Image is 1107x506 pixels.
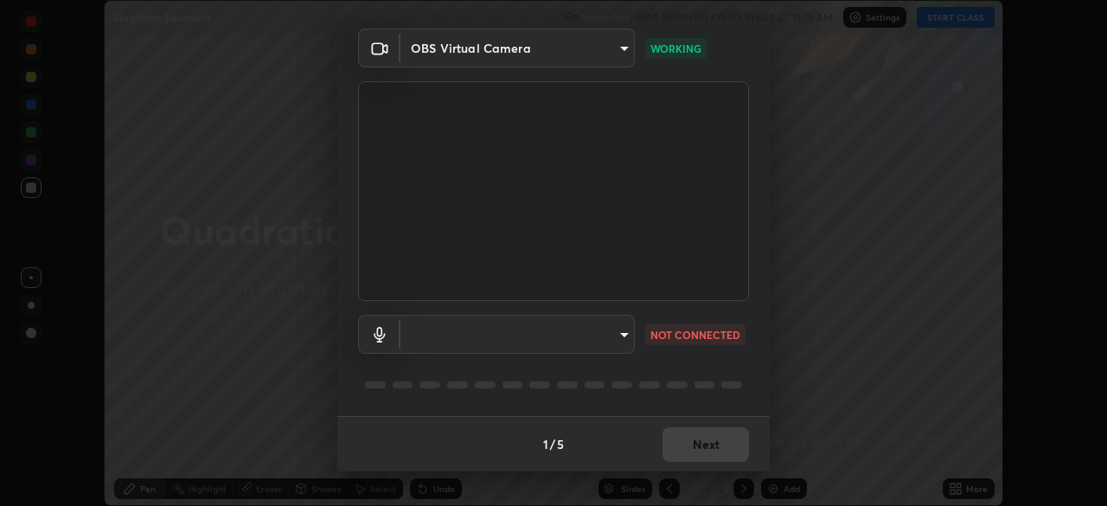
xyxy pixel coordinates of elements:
p: WORKING [650,41,701,56]
h4: / [550,435,555,453]
h4: 1 [543,435,548,453]
h4: 5 [557,435,564,453]
div: OBS Virtual Camera [400,29,635,67]
div: OBS Virtual Camera [400,315,635,354]
p: NOT CONNECTED [650,327,740,343]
